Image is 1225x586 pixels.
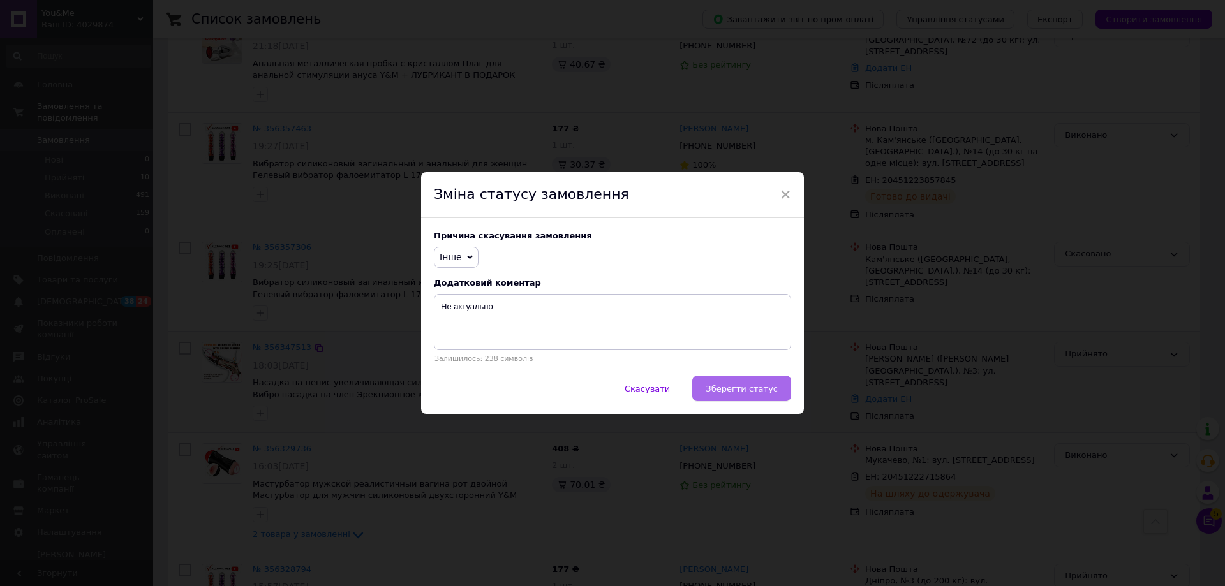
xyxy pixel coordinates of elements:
[706,384,778,393] span: Зберегти статус
[780,184,791,205] span: ×
[434,294,791,350] textarea: Не актуально
[434,278,791,288] div: Додатковий коментар
[625,384,670,393] span: Скасувати
[434,231,791,240] div: Причина скасування замовлення
[611,376,683,401] button: Скасувати
[434,355,791,363] p: Залишилось: 238 символів
[440,252,462,262] span: Інше
[421,172,804,218] div: Зміна статусу замовлення
[692,376,791,401] button: Зберегти статус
